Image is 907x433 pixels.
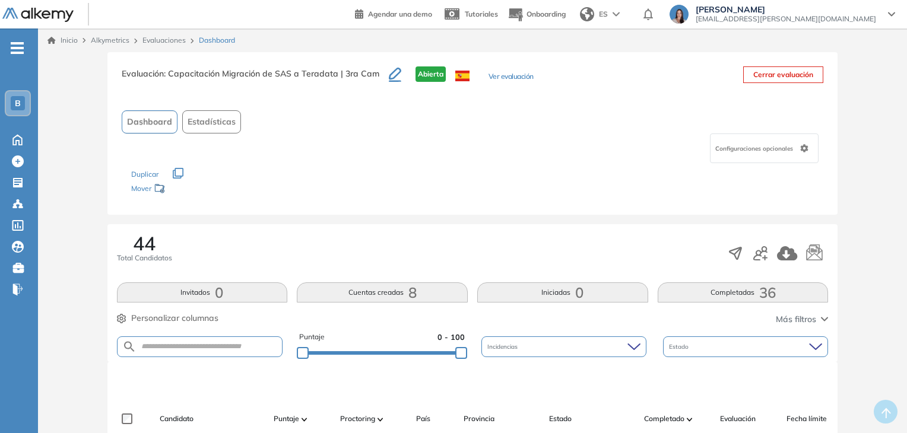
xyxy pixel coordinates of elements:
h3: Evaluación [122,66,389,91]
span: Abierta [416,66,446,82]
img: ESP [455,71,470,81]
span: : Capacitación Migración de SAS a Teradata | 3ra Cam [164,68,379,79]
button: Cuentas creadas8 [297,282,468,303]
span: Alkymetrics [91,36,129,44]
span: Duplicar [131,170,158,179]
button: Onboarding [508,2,566,27]
span: País [416,413,430,424]
span: Dashboard [199,35,235,46]
span: Puntaje [274,413,299,424]
span: Total Candidatos [117,253,172,263]
a: Inicio [47,35,78,46]
span: Puntaje [299,332,325,343]
span: Proctoring [340,413,375,424]
span: B [15,98,21,108]
span: Configuraciones opcionales [715,144,795,153]
img: [missing "en.ARROW_ALT" translation] [302,418,307,421]
span: ES [599,9,608,20]
div: Incidencias [481,336,646,357]
button: Completadas36 [658,282,829,303]
img: [missing "en.ARROW_ALT" translation] [378,418,383,421]
span: Completado [644,413,684,424]
iframe: Chat Widget [694,296,907,433]
img: [missing "en.ARROW_ALT" translation] [687,418,693,421]
img: world [580,7,594,21]
span: Estado [669,342,691,351]
span: Dashboard [127,116,172,128]
a: Agendar una demo [355,6,432,20]
button: Invitados0 [117,282,288,303]
img: arrow [613,12,620,17]
span: [EMAIL_ADDRESS][PERSON_NAME][DOMAIN_NAME] [696,14,876,24]
button: Dashboard [122,110,177,133]
div: Widget de chat [694,296,907,433]
button: Iniciadas0 [477,282,648,303]
div: Configuraciones opcionales [710,133,819,163]
span: Incidencias [487,342,520,351]
span: [PERSON_NAME] [696,5,876,14]
button: Ver evaluación [489,71,534,84]
span: Agendar una demo [368,9,432,18]
i: - [11,47,24,49]
span: Candidato [160,413,194,424]
span: Provincia [464,413,494,424]
button: Personalizar columnas [117,312,218,324]
img: Logo [2,8,74,23]
span: Estadísticas [188,116,236,128]
span: Tutoriales [465,9,498,18]
button: Estadísticas [182,110,241,133]
img: SEARCH_ALT [122,339,137,354]
div: Mover [131,179,250,200]
span: 0 - 100 [437,332,465,343]
span: 44 [133,234,156,253]
span: Onboarding [527,9,566,18]
span: Estado [549,413,572,424]
div: Estado [663,336,828,357]
button: Cerrar evaluación [743,66,823,83]
a: Evaluaciones [142,36,186,44]
span: Personalizar columnas [131,312,218,324]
